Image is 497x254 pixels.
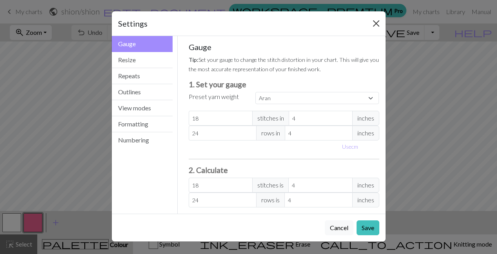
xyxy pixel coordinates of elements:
span: inches [352,111,379,126]
span: inches [352,126,379,141]
h5: Gauge [189,42,379,52]
button: Repeats [112,68,173,84]
strong: Tip: [189,56,198,63]
span: stitches in [252,111,289,126]
button: Formatting [112,116,173,132]
h3: 2. Calculate [189,166,379,175]
button: Usecm [339,141,362,153]
button: Cancel [325,220,353,235]
h5: Settings [118,18,147,29]
span: rows is [256,193,285,207]
button: Close [370,17,382,30]
button: Numbering [112,132,173,148]
label: Preset yarn weight [189,92,239,101]
button: Gauge [112,36,173,52]
span: rows in [256,126,285,141]
button: Resize [112,52,173,68]
h3: 1. Set your gauge [189,80,379,89]
small: Set your gauge to change the stitch distortion in your chart. This will give you the most accurat... [189,56,379,72]
span: inches [352,178,379,193]
span: inches [352,193,379,207]
button: Save [357,220,379,235]
button: View modes [112,100,173,116]
span: stitches is [252,178,289,193]
button: Outlines [112,84,173,100]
